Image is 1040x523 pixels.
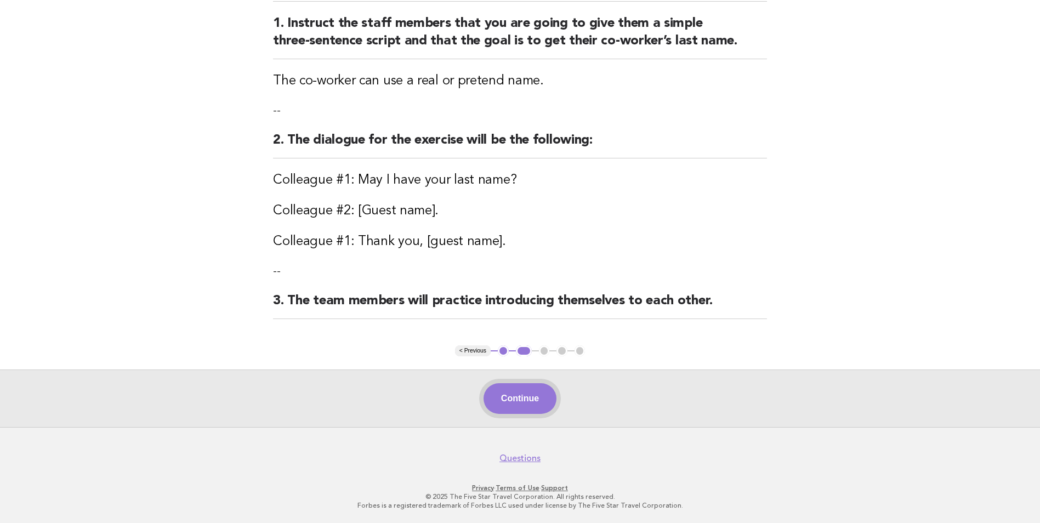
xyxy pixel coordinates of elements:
[499,453,541,464] a: Questions
[273,264,767,279] p: --
[472,484,494,492] a: Privacy
[185,501,856,510] p: Forbes is a registered trademark of Forbes LLC used under license by The Five Star Travel Corpora...
[273,172,767,189] h3: Colleague #1: May I have your last name?
[273,72,767,90] h3: The co-worker can use a real or pretend name.
[541,484,568,492] a: Support
[273,132,767,158] h2: 2. The dialogue for the exercise will be the following:
[273,15,767,59] h2: 1. Instruct the staff members that you are going to give them a simple three-sentence script and ...
[273,103,767,118] p: --
[516,345,532,356] button: 2
[498,345,509,356] button: 1
[455,345,491,356] button: < Previous
[185,484,856,492] p: · ·
[484,383,556,414] button: Continue
[273,233,767,251] h3: Colleague #1: Thank you, [guest name].
[273,202,767,220] h3: Colleague #2: [Guest name].
[496,484,539,492] a: Terms of Use
[273,292,767,319] h2: 3. The team members will practice introducing themselves to each other.
[185,492,856,501] p: © 2025 The Five Star Travel Corporation. All rights reserved.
